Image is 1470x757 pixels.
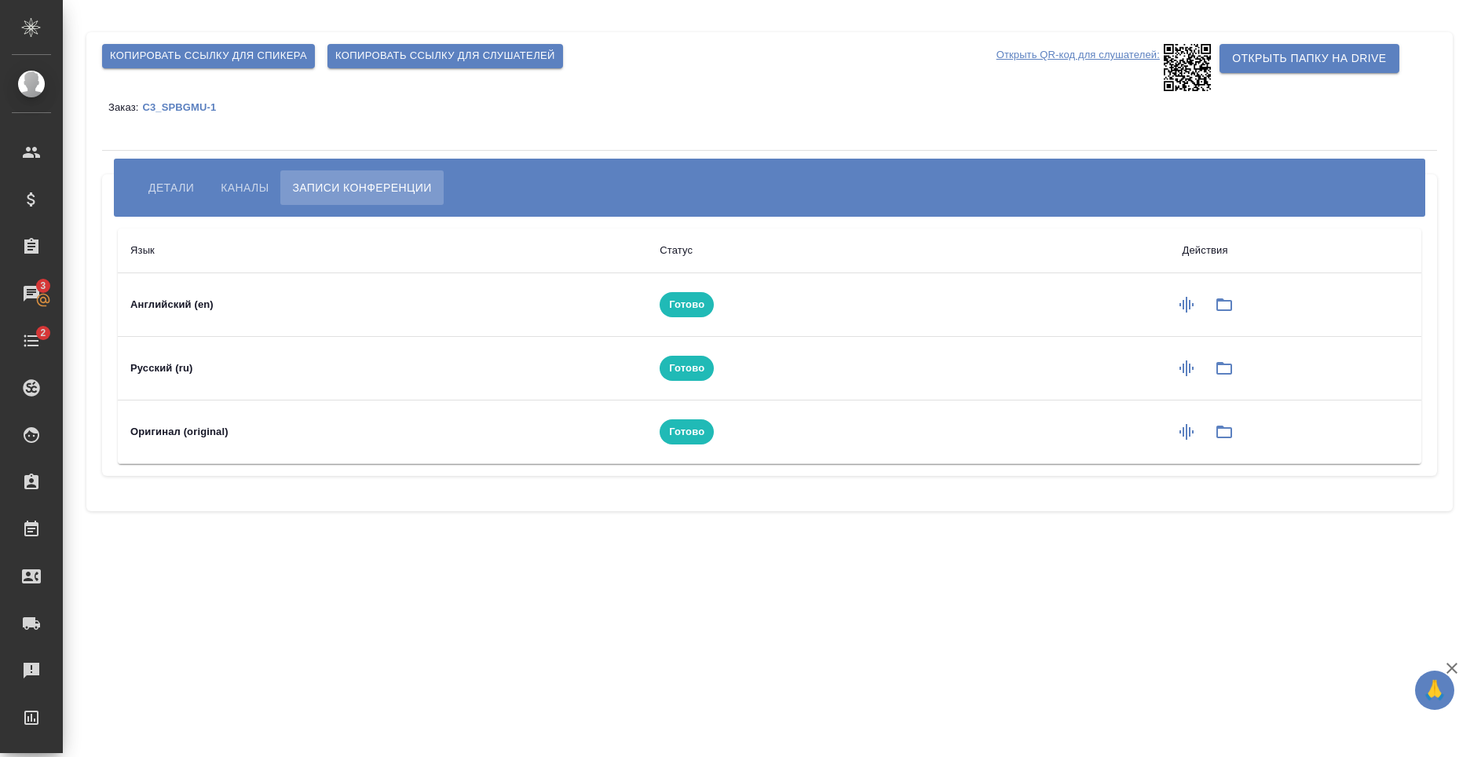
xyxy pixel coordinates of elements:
p: Открыть QR-код для слушателей: [996,44,1160,91]
button: Сформировать запись [1168,286,1205,324]
a: C3_SPBGMU-1 [142,101,228,113]
p: Заказ: [108,101,142,113]
th: Действия [989,229,1421,273]
button: Копировать ссылку для спикера [102,44,315,68]
button: Папка на Drive [1205,349,1243,387]
th: Статус [647,229,989,273]
td: Английский (en) [118,273,647,337]
button: Сформировать запись [1168,349,1205,387]
span: Детали [148,178,194,197]
span: Копировать ссылку для слушателей [335,47,555,65]
th: Язык [118,229,647,273]
td: Оригинал (original) [118,400,647,464]
a: 3 [4,274,59,313]
span: Каналы [221,178,269,197]
span: 3 [31,278,55,294]
span: Открыть папку на Drive [1232,49,1386,68]
button: Папка на Drive [1205,413,1243,451]
button: 🙏 [1415,671,1454,710]
span: Готово [660,424,714,440]
span: 🙏 [1421,674,1448,707]
td: Русский (ru) [118,337,647,400]
span: Готово [660,297,714,313]
button: Открыть папку на Drive [1220,44,1399,73]
a: 2 [4,321,59,360]
button: Копировать ссылку для слушателей [327,44,563,68]
span: Готово [660,360,714,376]
span: 2 [31,325,55,341]
span: Копировать ссылку для спикера [110,47,307,65]
button: Папка на Drive [1205,286,1243,324]
span: Записи конференции [292,178,431,197]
